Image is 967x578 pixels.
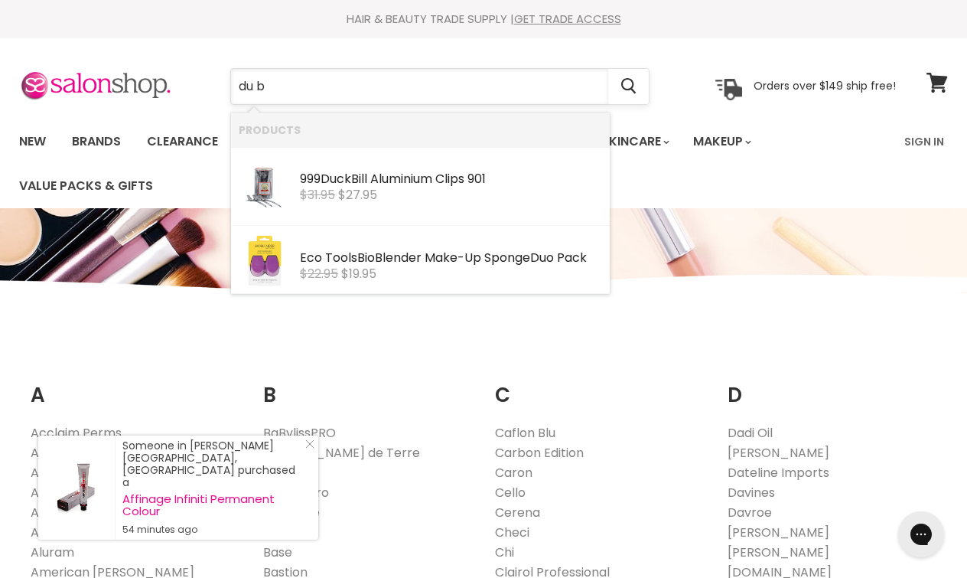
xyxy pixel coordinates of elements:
[495,360,705,411] h2: C
[31,504,87,521] a: Agave Oil
[263,544,292,561] a: Base
[31,484,70,501] a: Agadir
[300,172,602,188] div: 999 ck ll Aluminium Clips 901
[299,439,314,455] a: Close Notification
[728,524,829,541] a: [PERSON_NAME]
[31,524,80,541] a: Alfaparf
[263,424,336,442] a: BaBylissPRO
[122,439,303,536] div: Someone in [PERSON_NAME][GEOGRAPHIC_DATA], [GEOGRAPHIC_DATA] purchased a
[608,69,649,104] button: Search
[231,226,610,294] li: Products: Eco Tools BioBlender Make-Up Sponge Duo Pack
[122,524,303,536] small: 54 minutes ago
[530,249,546,266] b: Du
[8,119,895,208] ul: Main menu
[231,69,608,104] input: Search
[890,506,952,563] iframe: Gorgias live chat messenger
[590,126,679,158] a: Skincare
[495,424,555,442] a: Caflon Blu
[728,504,772,521] a: Davroe
[300,265,338,282] s: $22.95
[300,251,602,267] div: Eco Tools oBlender Make-Up Sponge o Pack
[895,126,953,158] a: Sign In
[728,544,829,561] a: [PERSON_NAME]
[495,504,540,521] a: Cerena
[8,126,57,158] a: New
[682,126,760,158] a: Makeup
[754,79,896,93] p: Orders over $149 ship free!
[728,484,775,501] a: Davines
[495,444,584,462] a: Carbon Edition
[31,424,122,442] a: Acclaim Perms
[231,113,610,147] li: Products
[230,68,650,105] form: Product
[239,233,292,287] img: bioblenderspongeduo_1000x_1af270cd-0e46-4b55-9f8b-0c0a4955a7b1.webp
[263,444,420,462] a: [PERSON_NAME] de Terre
[31,444,238,462] a: Adore Semi-Permanent Hair Color
[38,436,115,540] a: Visit product page
[263,360,473,411] h2: B
[31,360,240,411] h2: A
[244,155,287,219] img: 135014_2_200x.jpg
[231,147,610,226] li: Products: 999 Duck Bill Aluminium Clips 901
[514,11,621,27] a: GET TRADE ACCESS
[135,126,230,158] a: Clearance
[495,484,526,501] a: Cello
[31,464,81,482] a: Affinage
[357,249,367,266] b: Bi
[8,170,164,202] a: Value Packs & Gifts
[305,439,314,449] svg: Close Icon
[495,524,529,541] a: Checi
[495,464,532,482] a: Caron
[321,170,337,188] b: Du
[338,186,377,204] span: $27.95
[351,170,361,188] b: Bi
[122,493,303,518] a: Affinage Infiniti Permanent Colour
[300,186,335,204] s: $31.95
[728,444,829,462] a: [PERSON_NAME]
[31,544,74,561] a: Aluram
[728,360,937,411] h2: D
[341,265,376,282] span: $19.95
[60,126,132,158] a: Brands
[495,544,514,561] a: Chi
[728,424,773,442] a: Dadi Oil
[728,464,829,482] a: Dateline Imports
